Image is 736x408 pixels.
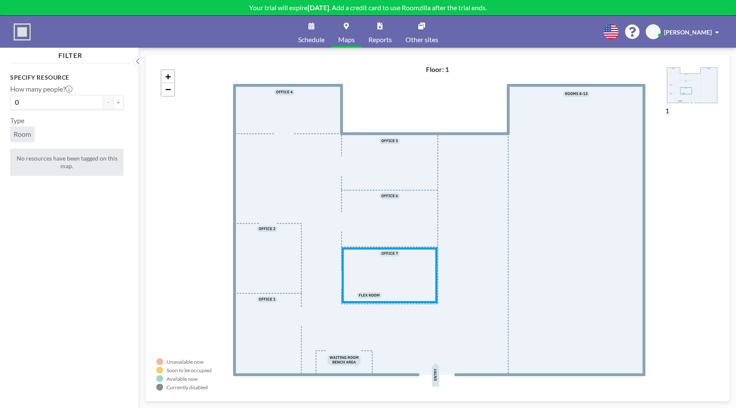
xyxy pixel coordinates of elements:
a: Schedule [291,16,331,48]
button: - [103,95,113,109]
div: Available now [167,376,198,382]
label: Type [10,116,24,125]
div: Unavailable now [167,359,204,365]
label: 1 [665,106,669,115]
div: Soon to be occupied [167,367,212,374]
div: No resources have been tagged on this map. [10,149,124,176]
b: [DATE] [308,3,329,11]
img: cbc4415ae8faf7f978de6ddc7d05a05d.png [665,65,719,105]
div: Currently disabled [167,384,208,391]
span: Other sites [405,36,438,43]
span: − [165,84,171,95]
span: Reports [368,36,392,43]
span: Schedule [298,36,325,43]
h4: FILTER [10,48,130,60]
img: organization-logo [14,23,31,40]
span: Maps [338,36,355,43]
a: Reports [362,16,399,48]
a: Zoom in [161,70,174,83]
span: JC [650,28,656,36]
span: Room [14,130,31,138]
a: Other sites [399,16,445,48]
span: [PERSON_NAME] [664,29,712,36]
button: + [113,95,124,109]
a: Zoom out [161,83,174,96]
a: Maps [331,16,362,48]
h3: Specify resource [10,74,124,81]
h4: Floor: 1 [426,65,449,74]
span: + [165,71,171,82]
label: How many people? [10,85,72,93]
